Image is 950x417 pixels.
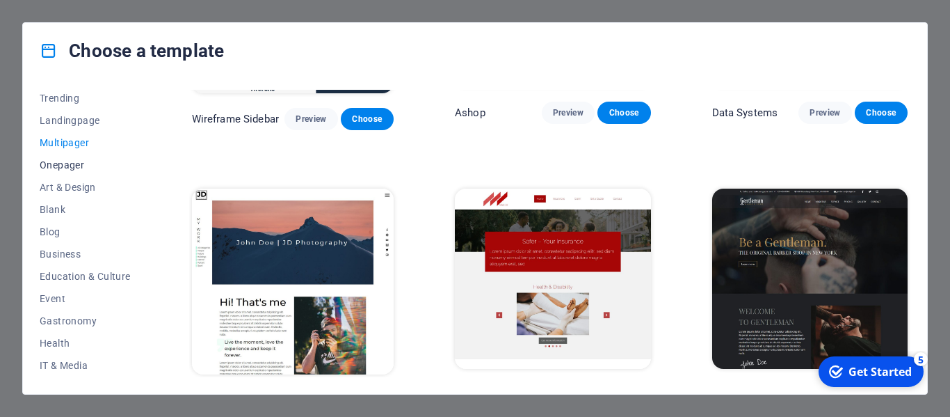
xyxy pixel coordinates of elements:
[40,360,131,371] span: IT & Media
[609,107,639,118] span: Choose
[40,338,131,349] span: Health
[38,13,101,29] div: Get Started
[866,107,896,118] span: Choose
[40,204,131,215] span: Blank
[40,293,131,304] span: Event
[597,102,650,124] button: Choose
[40,93,131,104] span: Trending
[296,113,326,125] span: Preview
[40,132,131,154] button: Multipager
[455,106,485,120] p: Ashop
[40,332,131,354] button: Health
[40,221,131,243] button: Blog
[192,112,279,126] p: Wireframe Sidebar
[192,189,394,375] img: JD Photography
[40,315,131,326] span: Gastronomy
[40,109,131,132] button: Landingpage
[798,102,851,124] button: Preview
[40,310,131,332] button: Gastronomy
[352,113,383,125] span: Choose
[553,107,583,118] span: Preview
[40,249,131,260] span: Business
[40,159,131,171] span: Onepager
[542,102,595,124] button: Preview
[40,154,131,176] button: Onepager
[8,6,113,36] div: Get Started 5 items remaining, 0% complete
[712,106,778,120] p: Data Systems
[40,87,131,109] button: Trending
[341,108,394,130] button: Choose
[40,176,131,198] button: Art & Design
[284,108,337,130] button: Preview
[40,377,131,399] button: Legal & Finance
[855,102,908,124] button: Choose
[40,115,131,126] span: Landingpage
[810,107,840,118] span: Preview
[40,198,131,221] button: Blank
[40,271,131,282] span: Education & Culture
[40,40,224,62] h4: Choose a template
[40,182,131,193] span: Art & Design
[40,354,131,377] button: IT & Media
[40,226,131,237] span: Blog
[40,243,131,265] button: Business
[40,265,131,288] button: Education & Culture
[103,1,117,15] div: 5
[712,189,908,369] img: Gentleman
[40,137,131,148] span: Multipager
[455,189,650,369] img: Safer
[40,288,131,310] button: Event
